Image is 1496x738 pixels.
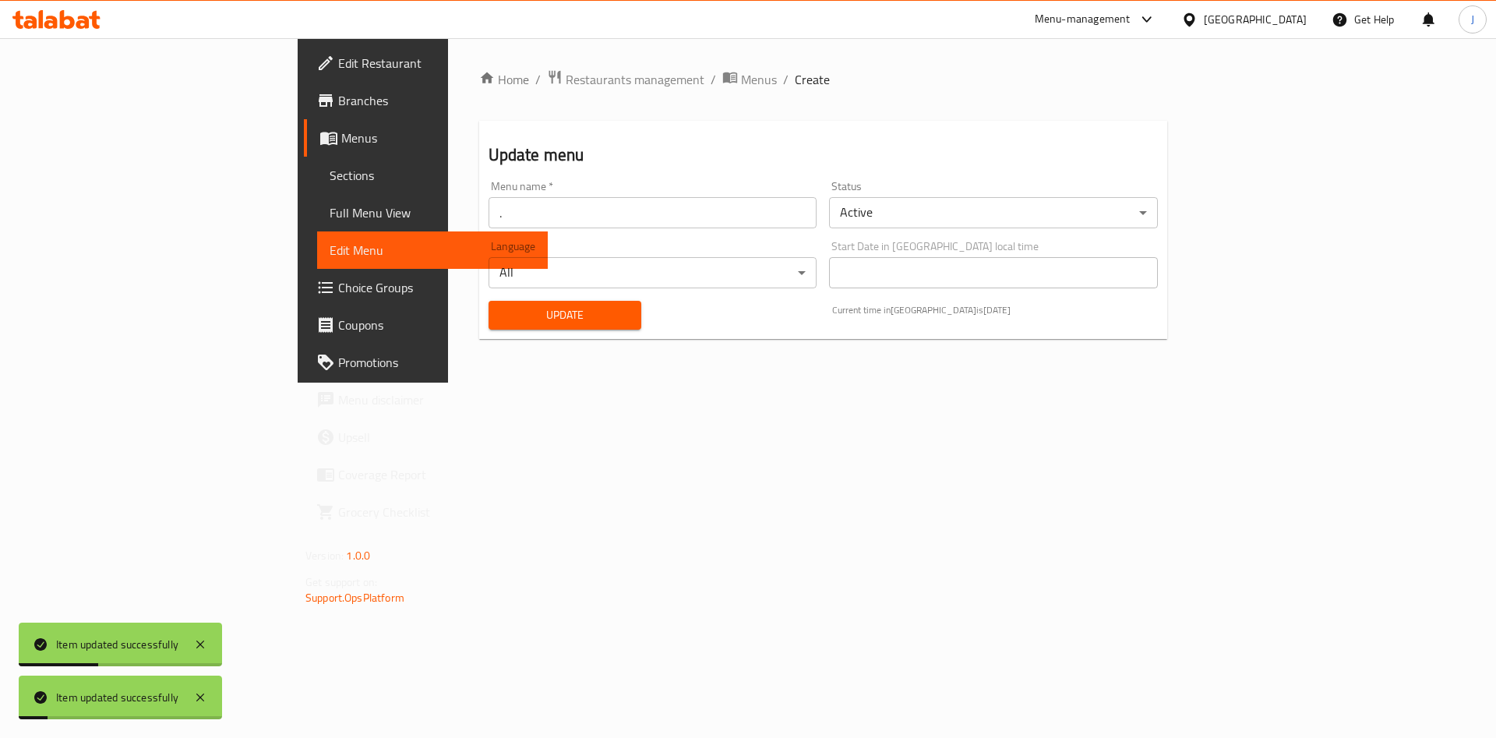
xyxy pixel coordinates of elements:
[304,82,548,119] a: Branches
[829,197,1158,228] div: Active
[317,231,548,269] a: Edit Menu
[317,157,548,194] a: Sections
[304,344,548,381] a: Promotions
[741,70,777,89] span: Menus
[330,166,535,185] span: Sections
[56,636,178,653] div: Item updated successfully
[304,418,548,456] a: Upsell
[338,390,535,409] span: Menu disclaimer
[489,197,817,228] input: Please enter Menu name
[330,203,535,222] span: Full Menu View
[489,257,817,288] div: All
[1471,11,1474,28] span: J
[346,546,370,566] span: 1.0.0
[338,54,535,72] span: Edit Restaurant
[305,572,377,592] span: Get support on:
[338,503,535,521] span: Grocery Checklist
[304,119,548,157] a: Menus
[501,305,630,325] span: Update
[304,456,548,493] a: Coverage Report
[338,316,535,334] span: Coupons
[338,428,535,447] span: Upsell
[489,143,1158,167] h2: Update menu
[304,381,548,418] a: Menu disclaimer
[304,493,548,531] a: Grocery Checklist
[832,303,1158,317] p: Current time in [GEOGRAPHIC_DATA] is [DATE]
[341,129,535,147] span: Menus
[338,278,535,297] span: Choice Groups
[338,353,535,372] span: Promotions
[305,588,404,608] a: Support.OpsPlatform
[566,70,704,89] span: Restaurants management
[722,69,777,90] a: Menus
[338,91,535,110] span: Branches
[304,44,548,82] a: Edit Restaurant
[304,269,548,306] a: Choice Groups
[479,69,1167,90] nav: breadcrumb
[56,689,178,706] div: Item updated successfully
[489,301,642,330] button: Update
[711,70,716,89] li: /
[795,70,830,89] span: Create
[305,546,344,566] span: Version:
[330,241,535,260] span: Edit Menu
[547,69,704,90] a: Restaurants management
[783,70,789,89] li: /
[304,306,548,344] a: Coupons
[1204,11,1307,28] div: [GEOGRAPHIC_DATA]
[1035,10,1131,29] div: Menu-management
[338,465,535,484] span: Coverage Report
[317,194,548,231] a: Full Menu View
